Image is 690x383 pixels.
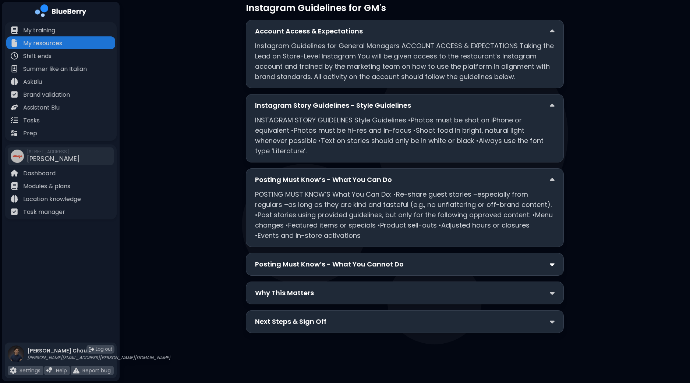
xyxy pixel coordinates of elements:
[550,28,555,35] img: down chevron
[27,149,80,155] span: [STREET_ADDRESS]
[23,182,70,191] p: Modules & plans
[11,117,18,124] img: file icon
[23,169,56,178] p: Dashboard
[255,26,363,36] p: Account Access & Expectations
[56,367,67,374] p: Help
[11,208,18,215] img: file icon
[11,129,18,137] img: file icon
[23,65,87,74] p: Summer like an Italian
[23,208,65,216] p: Task manager
[27,154,80,163] span: [PERSON_NAME]
[23,78,42,86] p: AskBlu
[23,52,52,61] p: Shift ends
[255,100,411,111] p: Instagram Story Guidelines - Style Guidelines
[255,316,326,327] p: Next Steps & Sign Off
[11,91,18,98] img: file icon
[255,259,404,269] p: Posting Must Know’s - What You Cannot Do
[550,102,555,110] img: down chevron
[27,347,170,354] p: [PERSON_NAME] Chau
[11,39,18,47] img: file icon
[11,182,18,190] img: file icon
[10,367,17,374] img: file icon
[23,103,60,112] p: Assistant Blu
[255,115,555,156] p: INSTAGRAM STORY GUIDELINES Style Guidelines •Photos must be shot on iPhone or equivalent •Photos ...
[23,195,81,204] p: Location knowledge
[73,367,79,374] img: file icon
[255,41,555,82] p: Instagram Guidelines for General Managers ACCOUNT ACCESS & EXPECTATIONS Taking the Lead on Store-...
[11,150,24,163] img: company thumbnail
[11,52,18,60] img: file icon
[27,355,170,361] p: [PERSON_NAME][EMAIL_ADDRESS][PERSON_NAME][DOMAIN_NAME]
[246,2,564,14] p: Instagram Guidelines for GM's
[550,289,555,297] img: down chevron
[20,367,40,374] p: Settings
[11,78,18,85] img: file icon
[255,288,314,298] p: Why This Matters
[11,104,18,111] img: file icon
[550,318,555,326] img: down chevron
[89,347,94,352] img: logout
[550,261,555,268] img: down chevron
[96,346,112,352] span: Log out
[82,367,111,374] p: Report bug
[11,195,18,203] img: file icon
[255,175,392,185] p: Posting Must Know’s - What You Can Do
[11,65,18,72] img: file icon
[550,176,555,184] img: down chevron
[23,39,62,48] p: My resources
[255,189,555,241] p: POSTING MUST KNOW’S What You Can Do: •Re-share guest stories –especially from regulars –as long a...
[23,90,70,99] p: Brand validation
[35,4,86,19] img: company logo
[8,346,24,369] img: profile photo
[11,26,18,34] img: file icon
[23,116,40,125] p: Tasks
[23,26,55,35] p: My training
[46,367,53,374] img: file icon
[11,169,18,177] img: file icon
[23,129,37,138] p: Prep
